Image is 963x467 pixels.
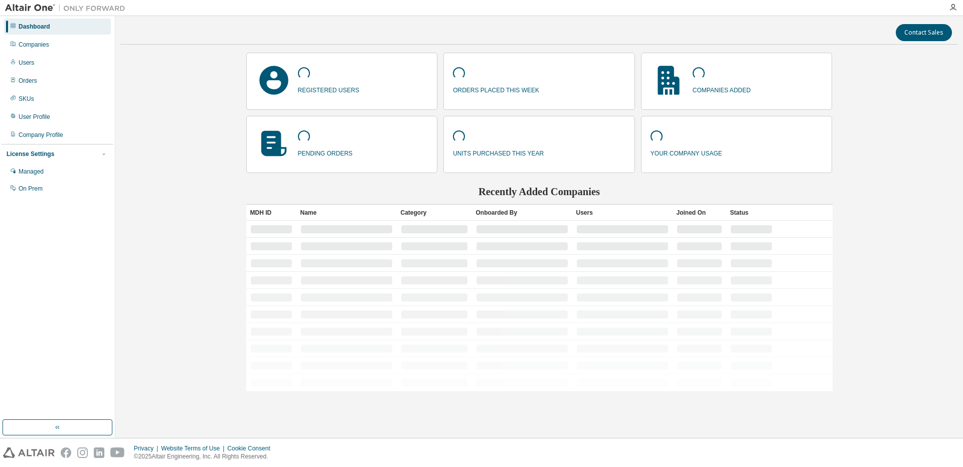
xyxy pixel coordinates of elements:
p: companies added [693,83,751,95]
div: On Prem [19,185,43,193]
button: Contact Sales [896,24,952,41]
div: Orders [19,77,37,85]
div: Website Terms of Use [161,444,227,452]
h2: Recently Added Companies [246,185,833,198]
div: User Profile [19,113,50,121]
div: Companies [19,41,49,49]
p: © 2025 Altair Engineering, Inc. All Rights Reserved. [134,452,276,461]
p: units purchased this year [453,146,544,158]
img: altair_logo.svg [3,447,55,458]
p: pending orders [298,146,353,158]
div: MDH ID [250,205,292,221]
img: Altair One [5,3,130,13]
div: Dashboard [19,23,50,31]
p: your company usage [651,146,722,158]
img: linkedin.svg [94,447,104,458]
img: facebook.svg [61,447,71,458]
div: SKUs [19,95,34,103]
img: youtube.svg [110,447,125,458]
img: instagram.svg [77,447,88,458]
div: Managed [19,168,44,176]
div: Users [19,59,34,67]
div: Users [576,205,669,221]
div: Status [730,205,772,221]
div: Privacy [134,444,161,452]
p: registered users [298,83,360,95]
div: Onboarded By [476,205,568,221]
div: Joined On [677,205,722,221]
div: Company Profile [19,131,63,139]
div: Category [401,205,468,221]
div: Name [300,205,393,221]
div: Cookie Consent [227,444,276,452]
div: License Settings [7,150,54,158]
p: orders placed this week [453,83,539,95]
